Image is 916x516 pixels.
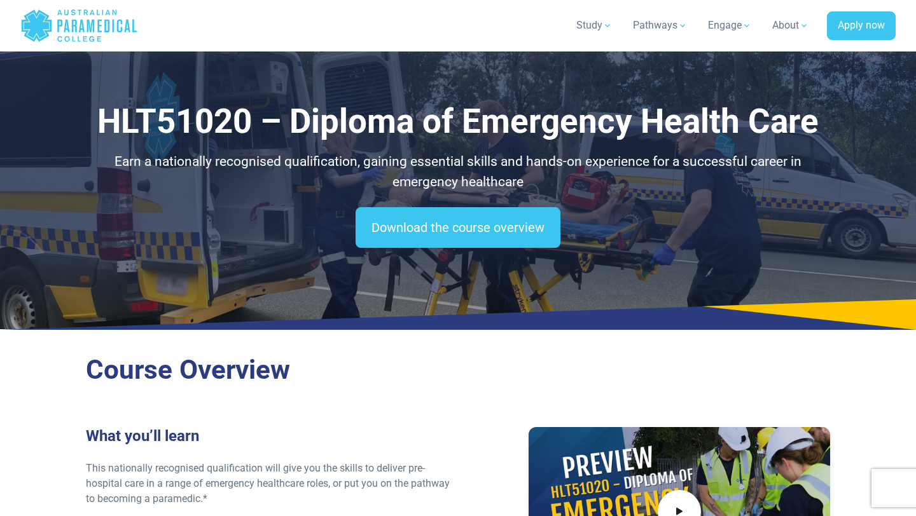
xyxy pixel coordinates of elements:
a: Engage [700,8,760,43]
h2: Course Overview [86,354,830,386]
h1: HLT51020 – Diploma of Emergency Health Care [86,102,830,142]
a: Australian Paramedical College [20,5,138,46]
p: This nationally recognised qualification will give you the skills to deliver pre-hospital care in... [86,461,450,506]
a: Download the course overview [356,207,560,248]
a: Study [569,8,620,43]
a: Apply now [827,11,896,41]
p: Earn a nationally recognised qualification, gaining essential skills and hands-on experience for ... [86,152,830,192]
a: Pathways [625,8,695,43]
a: About [765,8,817,43]
h3: What you’ll learn [86,427,450,445]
